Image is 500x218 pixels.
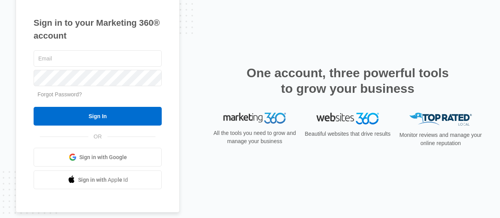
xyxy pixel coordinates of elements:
[79,153,127,161] span: Sign in with Google
[223,113,286,124] img: Marketing 360
[304,130,391,138] p: Beautiful websites that drive results
[34,107,162,126] input: Sign In
[409,113,472,126] img: Top Rated Local
[78,176,128,184] span: Sign in with Apple Id
[211,129,298,145] p: All the tools you need to grow and manage your business
[244,65,451,96] h2: One account, three powerful tools to grow your business
[34,170,162,189] a: Sign in with Apple Id
[397,131,484,147] p: Monitor reviews and manage your online reputation
[34,148,162,167] a: Sign in with Google
[34,16,162,42] h1: Sign in to your Marketing 360® account
[316,113,379,124] img: Websites 360
[37,91,82,97] a: Forgot Password?
[88,133,107,141] span: OR
[34,50,162,67] input: Email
